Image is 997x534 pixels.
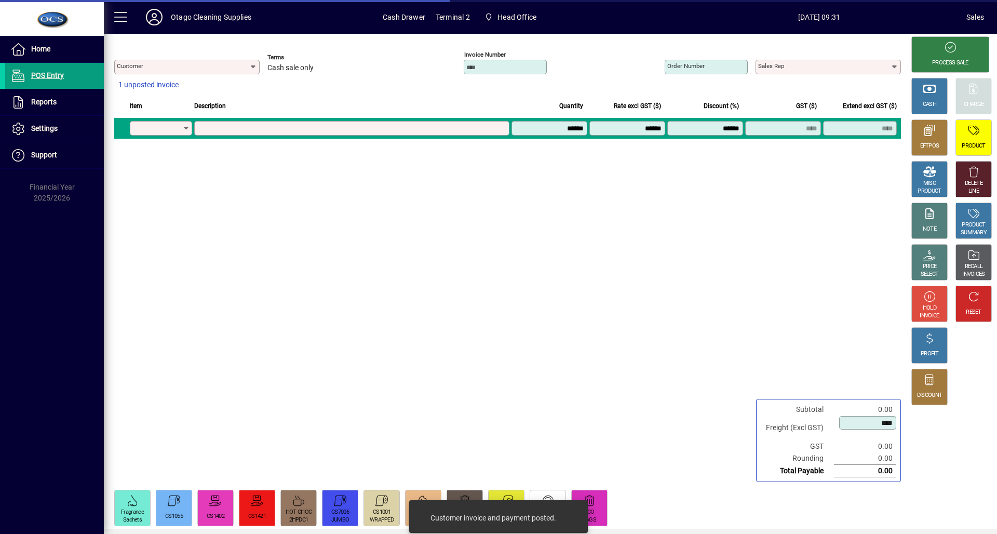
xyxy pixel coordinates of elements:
div: NOTE [923,225,936,233]
span: POS Entry [31,71,64,79]
div: CS1402 [207,513,224,520]
mat-label: Invoice number [464,51,506,58]
td: 0.00 [834,440,896,452]
div: PRODUCT [918,188,941,195]
div: CS1001 [373,509,390,516]
div: MISC [923,180,936,188]
div: PRODUCT [962,142,985,150]
div: 2HPDC1 [289,516,308,524]
button: Profile [138,8,171,26]
div: CS1421 [248,513,266,520]
div: EFTPOS [920,142,939,150]
span: Reports [31,98,57,106]
div: Sachets [123,516,142,524]
span: Head Office [497,9,536,25]
td: Rounding [761,452,834,465]
span: Extend excl GST ($) [843,100,897,112]
div: PRODUCT [962,221,985,229]
div: HOT CHOC [286,509,312,516]
span: Description [194,100,226,112]
div: CS7006 [331,509,349,516]
div: HOLD [923,304,936,312]
span: Item [130,100,142,112]
span: Discount (%) [704,100,739,112]
td: 0.00 [834,404,896,416]
mat-label: Order number [667,62,705,70]
div: CHARGE [964,101,984,109]
span: Rate excl GST ($) [614,100,661,112]
mat-label: Sales rep [758,62,784,70]
div: LINE [968,188,979,195]
a: Settings [5,116,104,142]
div: PRICE [923,263,937,271]
span: 1 unposted invoice [118,79,179,90]
span: Quantity [559,100,583,112]
td: GST [761,440,834,452]
td: Subtotal [761,404,834,416]
td: 0.00 [834,465,896,477]
span: [DATE] 09:31 [672,9,966,25]
span: Home [31,45,50,53]
div: PROCESS SALE [932,59,968,67]
span: Terms [267,54,330,61]
span: Cash sale only [267,64,314,72]
span: Terminal 2 [436,9,470,25]
div: WRAPPED [370,516,394,524]
div: RESET [966,309,981,316]
a: Home [5,36,104,62]
a: Support [5,142,104,168]
span: Support [31,151,57,159]
div: CASH [923,101,936,109]
div: SELECT [921,271,939,278]
div: PROFIT [921,350,938,358]
span: Cash Drawer [383,9,425,25]
div: DELETE [965,180,982,188]
span: Head Office [480,8,541,26]
td: 0.00 [834,452,896,465]
div: SUMMARY [961,229,987,237]
div: Sales [966,9,984,25]
mat-label: Customer [117,62,143,70]
div: Customer invoice and payment posted. [430,513,556,523]
div: CS1055 [165,513,183,520]
div: DISCOUNT [917,392,942,399]
div: JUMBO [331,516,349,524]
span: Settings [31,124,58,132]
span: GST ($) [796,100,817,112]
td: Total Payable [761,465,834,477]
div: RECALL [965,263,983,271]
a: Reports [5,89,104,115]
td: Freight (Excl GST) [761,416,834,440]
div: INVOICE [920,312,939,320]
button: 1 unposted invoice [114,76,183,95]
div: INVOICES [962,271,985,278]
div: Fragrance [121,509,144,516]
div: Otago Cleaning Supplies [171,9,251,25]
